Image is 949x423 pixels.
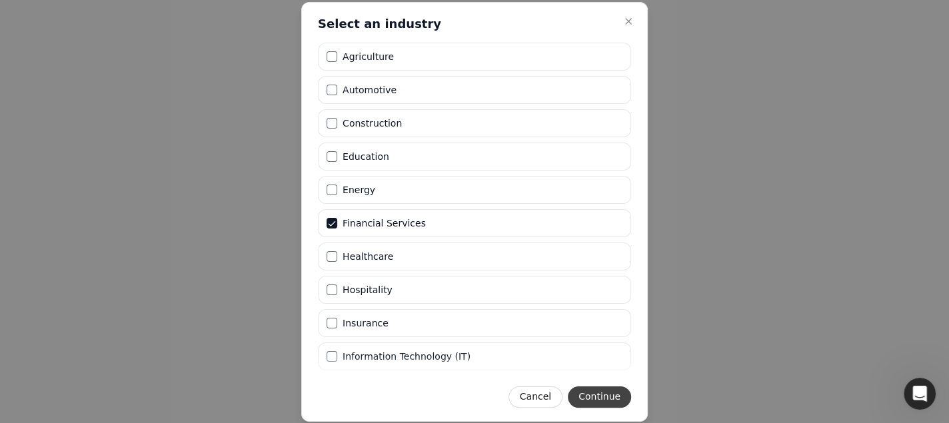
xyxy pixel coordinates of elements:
label: Information Technology (IT) [343,352,471,361]
label: Automotive [343,85,397,95]
label: Agriculture [343,52,394,61]
iframe: Intercom live chat [904,378,936,410]
label: Construction [343,119,402,128]
label: Education [343,152,389,161]
label: Insurance [343,318,389,328]
button: Continue [568,386,631,408]
label: Healthcare [343,252,393,261]
label: Energy [343,185,375,195]
button: Cancel [508,386,562,408]
label: Hospitality [343,285,393,294]
label: Financial Services [343,218,426,228]
h2: Select an industry [318,16,441,32]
